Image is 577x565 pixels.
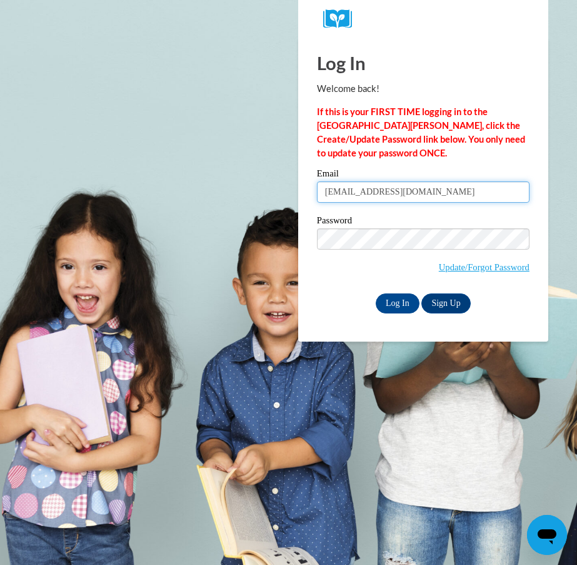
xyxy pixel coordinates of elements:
[317,216,529,228] label: Password
[527,515,567,555] iframe: Button to launch messaging window
[323,9,361,29] img: Logo brand
[323,9,523,29] a: COX Campus
[317,169,529,181] label: Email
[317,82,529,96] p: Welcome back!
[376,293,419,313] input: Log In
[439,262,529,272] a: Update/Forgot Password
[317,50,529,76] h1: Log In
[317,106,525,158] strong: If this is your FIRST TIME logging in to the [GEOGRAPHIC_DATA][PERSON_NAME], click the Create/Upd...
[421,293,470,313] a: Sign Up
